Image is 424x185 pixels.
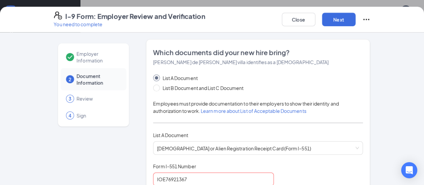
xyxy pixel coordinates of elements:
[54,21,205,28] p: You need to complete
[69,76,71,83] span: 2
[362,15,370,24] svg: Ellipses
[153,100,339,114] span: Employees must provide documentation to their employers to show their identity and authorization ...
[401,162,417,178] div: Open Intercom Messenger
[160,84,246,92] span: List B Document and List C Document
[66,53,74,61] svg: Checkmark
[69,112,71,119] span: 4
[77,95,120,102] span: Review
[157,142,359,154] span: [DEMOGRAPHIC_DATA] or Alien Registration Receipt Card (Form I-551)
[153,163,196,170] span: Form I-551 Number
[69,95,71,102] span: 3
[322,13,356,26] button: Next
[153,132,188,138] span: List A Document
[153,48,363,57] span: Which documents did your new hire bring?
[282,13,315,26] button: Close
[54,11,62,19] svg: FormI9EVerifyIcon
[160,74,200,82] span: List A Document
[65,11,205,21] h4: I-9 Form: Employer Review and Verification
[77,50,120,64] span: Employer Information
[201,108,306,114] a: Learn more about List of Acceptable Documents
[77,112,120,119] span: Sign
[153,59,329,65] span: [PERSON_NAME] de [PERSON_NAME] villa identifies as a [DEMOGRAPHIC_DATA]
[77,73,120,86] span: Document Information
